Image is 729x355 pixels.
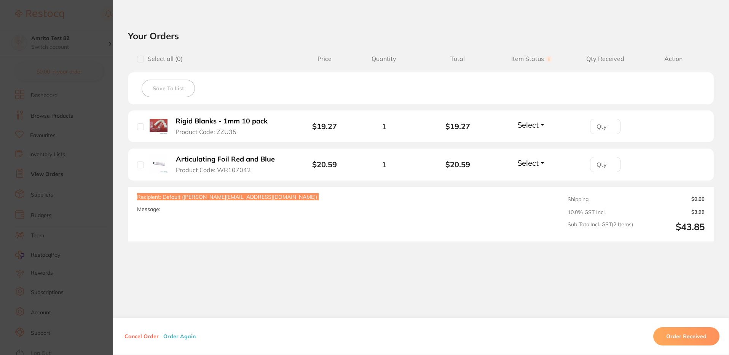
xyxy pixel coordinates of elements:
[639,196,705,203] output: $0.00
[639,221,705,232] output: $43.85
[568,55,642,62] span: Qty Received
[175,128,236,135] span: Product Code: ZZU35
[568,209,633,215] span: 10.0 % GST Incl.
[312,122,337,131] b: $19.27
[590,119,621,134] input: Qty
[122,333,161,340] button: Cancel Order
[642,55,705,62] span: Action
[653,327,719,345] button: Order Received
[515,158,548,168] button: Select
[173,117,276,136] button: Rigid Blanks - 1mm 10 pack Product Code: ZZU35
[301,55,347,62] span: Price
[382,160,386,169] span: 1
[517,158,539,168] span: Select
[137,206,160,213] label: Message:
[176,155,275,163] b: Articulating Foil Red and Blue
[639,209,705,215] output: $3.99
[142,80,195,97] button: Save To List
[568,221,633,232] span: Sub Total Incl. GST ( 2 Items)
[144,55,183,62] span: Select all ( 0 )
[517,120,539,130] span: Select
[421,122,495,131] b: $19.27
[174,155,283,174] button: Articulating Foil Red and Blue Product Code: WR107042
[347,55,421,62] span: Quantity
[421,160,495,169] b: $20.59
[495,55,568,62] span: Item Status
[175,117,268,125] b: Rigid Blanks - 1mm 10 pack
[568,196,589,202] span: Shipping
[137,193,317,200] span: Recipient: Default ( [PERSON_NAME][EMAIL_ADDRESS][DOMAIN_NAME] )
[150,117,167,134] img: Rigid Blanks - 1mm 10 pack
[161,333,198,340] button: Order Again
[312,160,337,169] b: $20.59
[150,155,168,173] img: Articulating Foil Red and Blue
[128,30,714,42] h2: Your Orders
[176,166,251,173] span: Product Code: WR107042
[421,55,495,62] span: Total
[590,157,621,172] input: Qty
[515,120,548,130] button: Select
[382,122,386,131] span: 1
